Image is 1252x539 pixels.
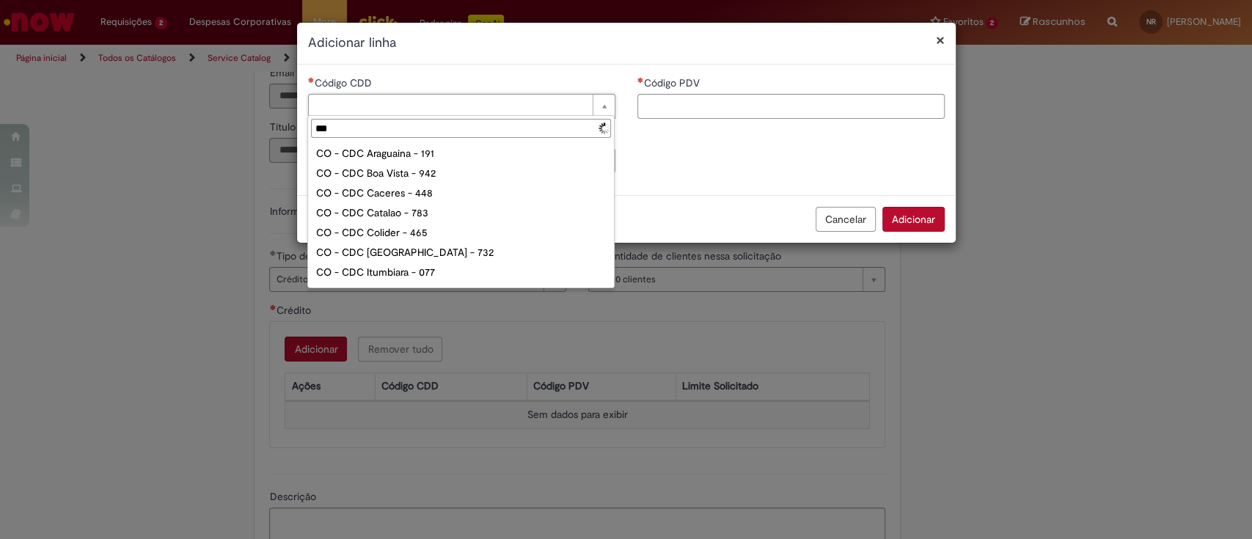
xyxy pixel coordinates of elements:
div: CO - CDC Caceres - 448 [311,183,611,203]
div: CO - CDC Colider - 465 [311,223,611,243]
div: CO - CDC Catalao - 783 [311,203,611,223]
div: CO - CDC [GEOGRAPHIC_DATA] - 732 [311,243,611,263]
div: CO - CDC Rio Branco - 572 [311,282,611,302]
div: CO - CDC Araguaina - 191 [311,144,611,164]
div: CO - CDC Boa Vista - 942 [311,164,611,183]
ul: Código CDD [308,141,614,287]
div: CO - CDC Itumbiara - 077 [311,263,611,282]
